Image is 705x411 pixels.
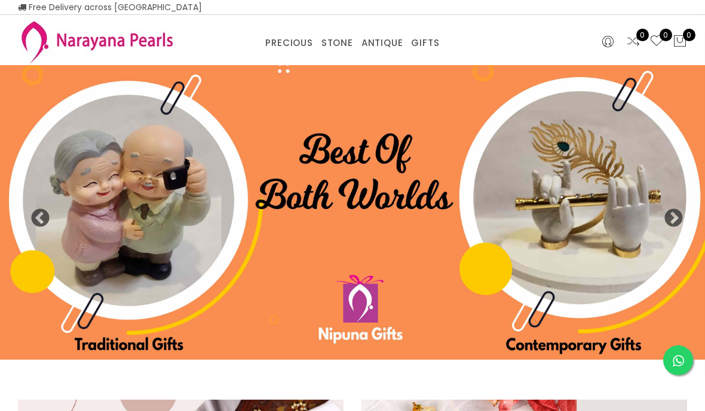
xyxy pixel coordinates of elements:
[30,208,42,220] button: Previous
[265,34,312,52] a: PRECIOUS
[649,34,664,50] a: 0
[321,34,353,52] a: STONE
[636,29,649,41] span: 0
[683,29,695,41] span: 0
[663,208,675,220] button: Next
[673,34,687,50] button: 0
[411,34,439,52] a: GIFTS
[660,29,672,41] span: 0
[18,1,202,13] span: Free Delivery across [GEOGRAPHIC_DATA]
[626,34,640,50] a: 0
[361,34,403,52] a: ANTIQUE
